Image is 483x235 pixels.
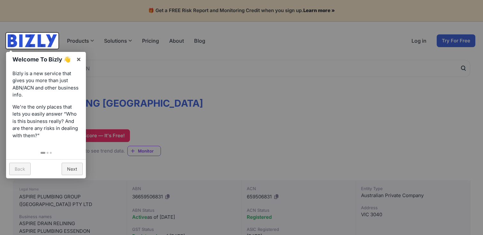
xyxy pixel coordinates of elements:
[9,163,31,175] a: Back
[12,103,79,139] p: We're the only places that lets you easily answer “Who is this business really? And are there any...
[62,163,83,175] a: Next
[72,52,86,66] a: ×
[12,70,79,99] p: Bizly is a new service that gives you more than just ABN/ACN and other business info.
[12,55,73,64] h1: Welcome To Bizly 👋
